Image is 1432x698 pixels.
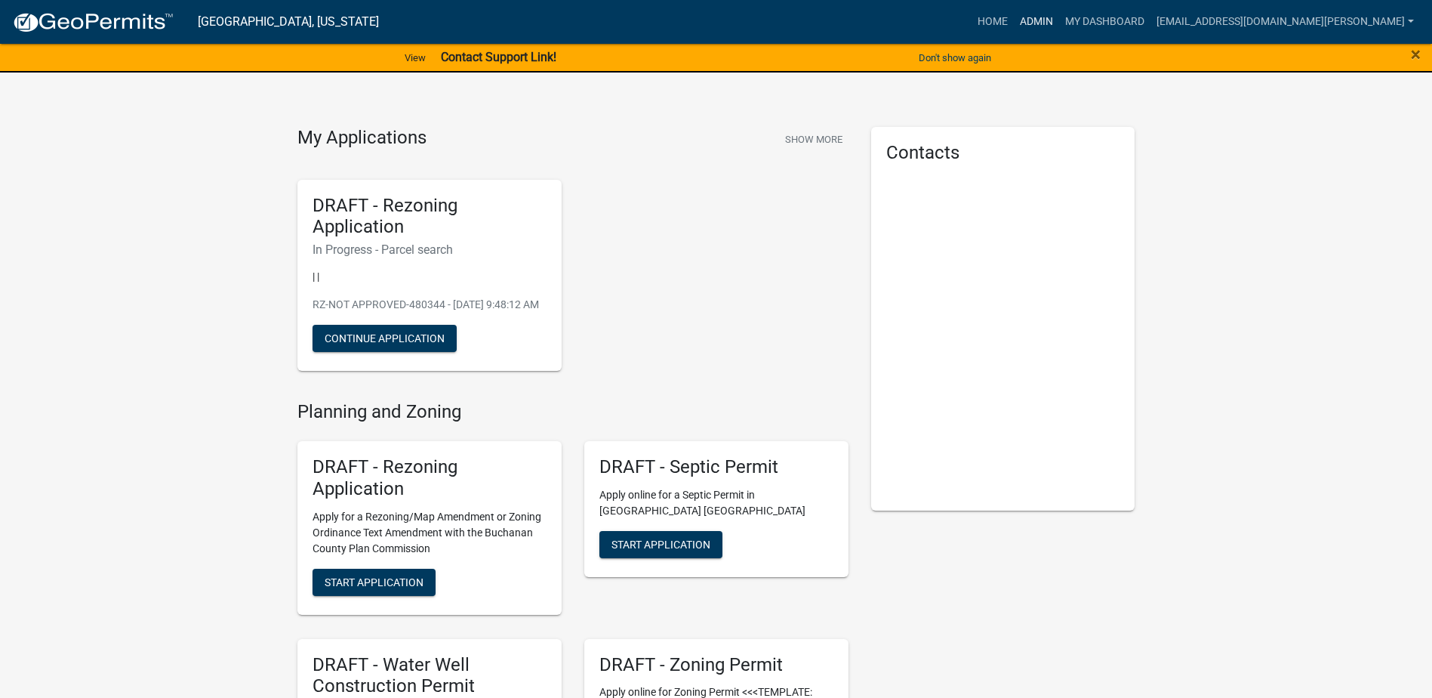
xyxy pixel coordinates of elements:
[297,127,427,150] h4: My Applications
[1411,45,1421,63] button: Close
[198,9,379,35] a: [GEOGRAPHIC_DATA], [US_STATE]
[779,127,848,152] button: Show More
[913,45,997,70] button: Don't show again
[313,509,547,557] p: Apply for a Rezoning/Map Amendment or Zoning Ordinance Text Amendment with the Buchanan County Pl...
[599,531,722,558] button: Start Application
[313,569,436,596] button: Start Application
[599,654,833,676] h5: DRAFT - Zoning Permit
[313,269,547,285] p: | |
[325,576,423,588] span: Start Application
[611,538,710,550] span: Start Application
[399,45,432,70] a: View
[886,142,1120,164] h5: Contacts
[1059,8,1150,36] a: My Dashboard
[441,50,556,64] strong: Contact Support Link!
[1411,44,1421,65] span: ×
[313,654,547,698] h5: DRAFT - Water Well Construction Permit
[313,195,547,239] h5: DRAFT - Rezoning Application
[313,242,547,257] h6: In Progress - Parcel search
[599,487,833,519] p: Apply online for a Septic Permit in [GEOGRAPHIC_DATA] [GEOGRAPHIC_DATA]
[1150,8,1420,36] a: [EMAIL_ADDRESS][DOMAIN_NAME][PERSON_NAME]
[297,401,848,423] h4: Planning and Zoning
[313,456,547,500] h5: DRAFT - Rezoning Application
[1014,8,1059,36] a: Admin
[972,8,1014,36] a: Home
[599,456,833,478] h5: DRAFT - Septic Permit
[313,325,457,352] button: Continue Application
[313,297,547,313] p: RZ-NOT APPROVED-480344 - [DATE] 9:48:12 AM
